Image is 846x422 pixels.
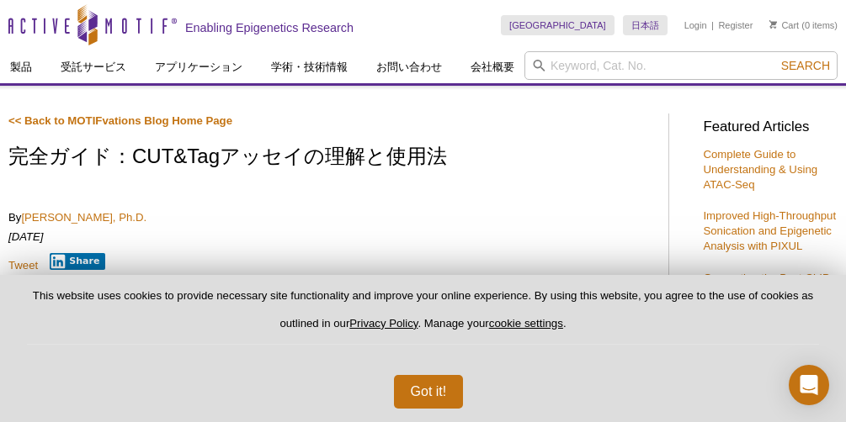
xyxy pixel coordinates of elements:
[623,15,668,35] a: 日本語
[51,51,136,83] a: 受託サービス
[27,288,819,345] p: This website uses cookies to provide necessary site functionality and improve your online experie...
[769,19,799,31] a: Cart
[21,211,146,224] a: [PERSON_NAME], Ph.D.
[185,20,354,35] h2: Enabling Epigenetics Research
[781,59,830,72] span: Search
[711,15,714,35] li: |
[349,317,418,330] a: Privacy Policy
[366,51,452,83] a: お問い合わせ
[460,51,524,83] a: 会社概要
[489,317,563,330] button: cookie settings
[703,148,817,191] a: Complete Guide to Understanding & Using ATAC-Seq
[703,120,838,135] h3: Featured Articles
[8,259,38,272] a: Tweet
[703,272,829,299] a: Generating the Best ChIP Data Every Time
[8,145,652,170] h1: 完全ガイド：CUT&Tagアッセイの理解と使用法
[769,15,838,35] li: (0 items)
[394,375,464,409] button: Got it!
[703,209,836,252] a: Improved High-Throughput Sonication and Epigenetic Analysis with PIXUL
[769,20,777,29] img: Your Cart
[524,51,838,80] input: Keyword, Cat. No.
[718,19,753,31] a: Register
[789,365,829,405] div: Open Intercom Messenger
[8,210,652,225] p: By
[8,230,44,243] em: [DATE]
[261,51,358,83] a: 学術・技術情報
[684,19,707,31] a: Login
[50,253,106,270] button: Share
[145,51,253,83] a: アプリケーション
[8,114,232,127] a: << Back to MOTIFvations Blog Home Page
[776,58,835,73] button: Search
[501,15,615,35] a: [GEOGRAPHIC_DATA]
